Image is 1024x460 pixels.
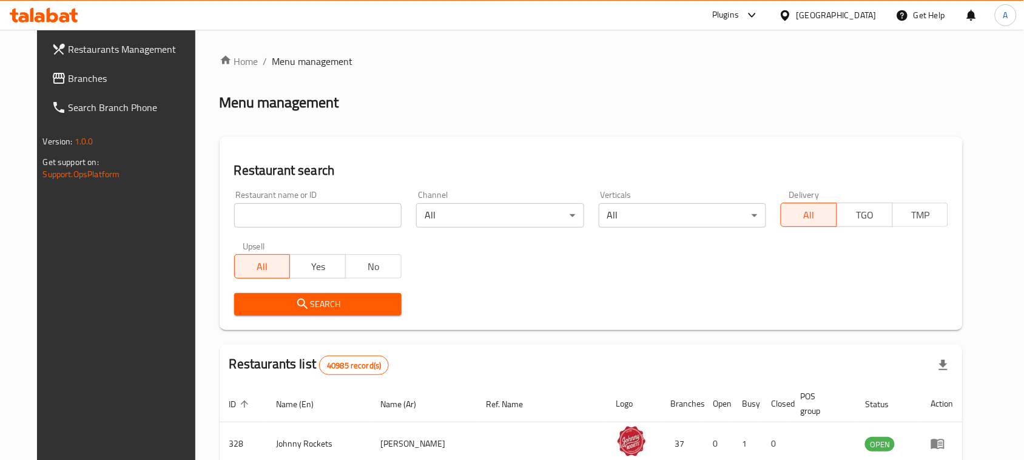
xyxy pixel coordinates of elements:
[43,134,73,149] span: Version:
[865,438,895,452] span: OPEN
[712,8,739,22] div: Plugins
[733,385,762,422] th: Busy
[486,397,539,411] span: Ref. Name
[351,258,397,276] span: No
[898,206,944,224] span: TMP
[277,397,330,411] span: Name (En)
[1003,8,1008,22] span: A
[69,71,198,86] span: Branches
[243,242,265,251] label: Upsell
[42,93,208,122] a: Search Branch Phone
[272,54,353,69] span: Menu management
[75,134,93,149] span: 1.0.0
[69,42,198,56] span: Restaurants Management
[244,297,392,312] span: Search
[801,389,841,418] span: POS group
[661,385,704,422] th: Branches
[416,203,584,228] div: All
[43,166,120,182] a: Support.OpsPlatform
[931,436,953,451] div: Menu
[921,385,963,422] th: Action
[229,355,389,375] h2: Restaurants list
[263,54,268,69] li: /
[865,397,904,411] span: Status
[892,203,949,227] button: TMP
[837,203,893,227] button: TGO
[929,351,958,380] div: Export file
[220,54,963,69] nav: breadcrumb
[781,203,837,227] button: All
[345,254,402,279] button: No
[234,161,949,180] h2: Restaurant search
[234,254,291,279] button: All
[789,191,820,199] label: Delivery
[234,293,402,316] button: Search
[319,356,389,375] div: Total records count
[599,203,766,228] div: All
[220,93,339,112] h2: Menu management
[289,254,346,279] button: Yes
[295,258,341,276] span: Yes
[616,426,647,456] img: Johnny Rockets
[42,64,208,93] a: Branches
[762,385,791,422] th: Closed
[229,397,252,411] span: ID
[380,397,432,411] span: Name (Ar)
[797,8,877,22] div: [GEOGRAPHIC_DATA]
[842,206,888,224] span: TGO
[234,203,402,228] input: Search for restaurant name or ID..
[42,35,208,64] a: Restaurants Management
[786,206,832,224] span: All
[69,100,198,115] span: Search Branch Phone
[704,385,733,422] th: Open
[607,385,661,422] th: Logo
[220,54,258,69] a: Home
[320,360,388,371] span: 40985 record(s)
[43,154,99,170] span: Get support on:
[240,258,286,276] span: All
